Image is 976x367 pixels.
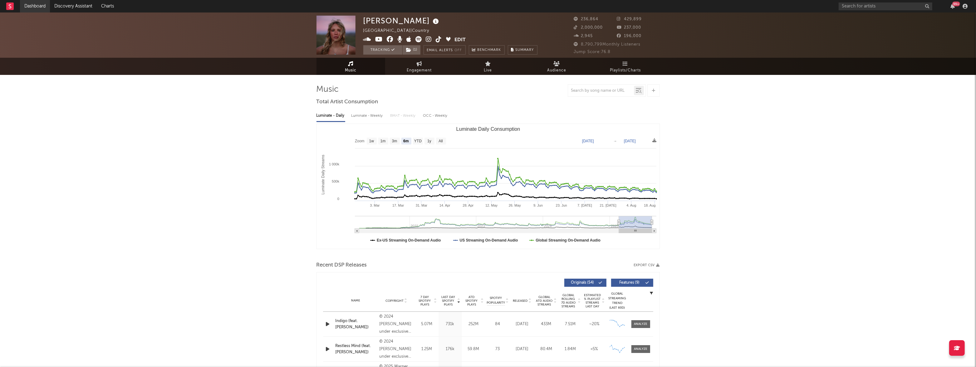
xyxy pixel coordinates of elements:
[617,17,642,21] span: 429,899
[456,126,520,132] text: Luminate Daily Consumption
[440,321,460,327] div: 731k
[536,238,601,242] text: Global Streaming On-Demand Audio
[568,88,634,93] input: Search by song name or URL
[345,67,356,74] span: Music
[403,139,409,144] text: 6m
[316,110,345,121] div: Luminate - Daily
[336,298,376,303] div: Name
[487,296,505,305] span: Spotify Popularity
[385,299,404,303] span: Copyright
[417,295,433,306] span: 7 Day Spotify Plays
[380,139,385,144] text: 1m
[427,139,431,144] text: 1y
[644,203,655,207] text: 18. Aug
[950,4,955,9] button: 99+
[351,110,384,121] div: Luminate - Weekly
[417,346,437,352] div: 1.25M
[608,291,627,310] div: Global Streaming Trend (Last 60D)
[839,2,932,10] input: Search for artists
[512,346,533,352] div: [DATE]
[316,98,378,106] span: Total Artist Consumption
[385,58,454,75] a: Engagement
[577,203,592,207] text: 7. [DATE]
[370,203,380,207] text: 3. Mar
[415,203,427,207] text: 31. Mar
[582,139,594,143] text: [DATE]
[455,49,462,52] em: Off
[336,343,376,355] a: Restless Mind (feat. [PERSON_NAME])
[363,45,402,55] button: Tracking
[440,295,457,306] span: Last Day Spotify Plays
[513,299,528,303] span: Released
[355,139,365,144] text: Zoom
[536,321,557,327] div: 433M
[512,321,533,327] div: [DATE]
[317,124,660,249] svg: Luminate Daily Consumption
[634,263,660,267] button: Export CSV
[469,45,505,55] a: Benchmark
[574,42,641,46] span: 8,790,799 Monthly Listeners
[584,321,605,327] div: ~ 20 %
[316,58,385,75] a: Music
[611,279,653,287] button: Features(9)
[478,46,501,54] span: Benchmark
[321,155,325,194] text: Luminate Daily Streams
[574,26,603,30] span: 2,000,000
[377,238,441,242] text: Ex-US Streaming On-Demand Audio
[332,179,339,183] text: 500k
[392,139,397,144] text: 3m
[439,203,450,207] text: 14. Apr
[584,346,605,352] div: <5%
[952,2,960,6] div: 99 +
[624,139,636,143] text: [DATE]
[508,45,537,55] button: Summary
[407,67,432,74] span: Engagement
[463,203,473,207] text: 28. Apr
[329,162,339,166] text: 1 000k
[455,36,466,44] button: Edit
[536,346,557,352] div: 80.4M
[454,58,522,75] a: Live
[463,346,484,352] div: 59.8M
[574,17,599,21] span: 236,864
[600,203,616,207] text: 21. [DATE]
[463,295,480,306] span: ATD Spotify Plays
[402,45,421,55] span: ( 1 )
[533,203,543,207] text: 9. Jun
[403,45,420,55] button: (1)
[556,203,567,207] text: 23. Jun
[363,27,437,35] div: [GEOGRAPHIC_DATA] | Country
[568,281,597,285] span: Originals ( 54 )
[508,203,521,207] text: 26. May
[591,58,660,75] a: Playlists/Charts
[560,293,577,308] span: Global Rolling 7D Audio Streams
[560,321,581,327] div: 7.51M
[459,238,518,242] text: US Streaming On-Demand Audio
[574,34,593,38] span: 2,945
[564,279,606,287] button: Originals(54)
[522,58,591,75] a: Audience
[487,346,509,352] div: 73
[615,281,644,285] span: Features ( 9 )
[547,67,566,74] span: Audience
[617,26,641,30] span: 237,000
[536,295,553,306] span: Global ATD Audio Streams
[336,318,376,330] a: Indigo (feat. [PERSON_NAME])
[560,346,581,352] div: 1.84M
[379,313,413,335] div: © 2024 [PERSON_NAME] under exclusive license to Lockeland Springs/Atlantic Recording Corporation
[584,293,601,308] span: Estimated % Playlist Streams Last Day
[439,139,443,144] text: All
[516,48,534,52] span: Summary
[424,45,466,55] button: Email AlertsOff
[610,67,641,74] span: Playlists/Charts
[484,67,492,74] span: Live
[574,50,611,54] span: Jump Score: 76.8
[417,321,437,327] div: 5.07M
[485,203,498,207] text: 12. May
[487,321,509,327] div: 84
[463,321,484,327] div: 252M
[392,203,404,207] text: 17. Mar
[423,110,448,121] div: OCC - Weekly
